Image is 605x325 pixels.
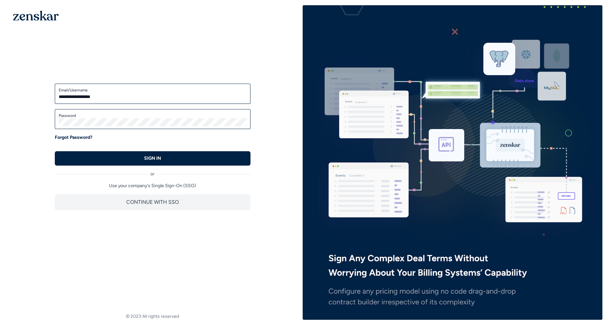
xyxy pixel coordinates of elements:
[55,151,250,166] button: SIGN IN
[55,134,92,141] a: Forgot Password?
[55,166,250,177] div: or
[3,313,303,320] footer: © 2023 All rights reserved
[55,183,250,189] p: Use your company's Single Sign-On (SSO)
[55,194,250,210] button: CONTINUE WITH SSO
[13,10,59,21] img: 1OGAJ2xQqyY4LXKgY66KYq0eOWRCkrZdAb3gUhuVAqdWPZE9SRJmCz+oDMSn4zDLXe31Ii730ItAGKgCKgCCgCikA4Av8PJUP...
[59,88,247,93] label: Email/Username
[144,155,161,162] p: SIGN IN
[59,113,247,118] label: Password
